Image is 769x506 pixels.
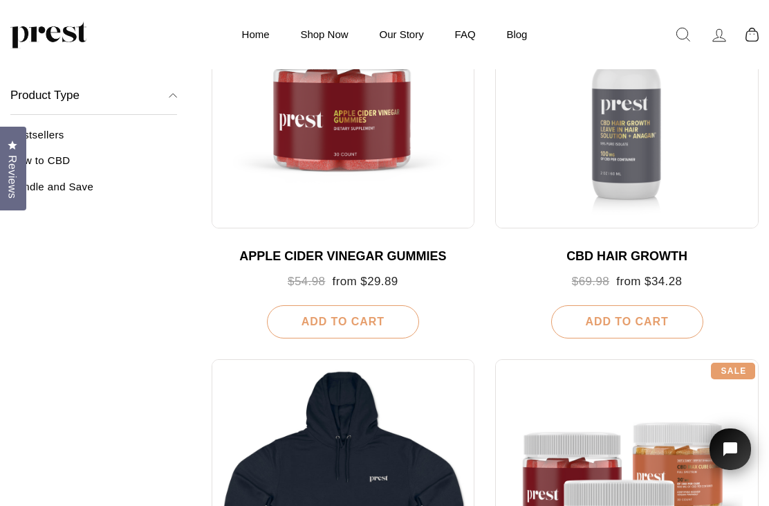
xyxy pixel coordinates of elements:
[509,249,745,264] div: CBD HAIR GROWTH
[10,180,177,203] a: Bundle and Save
[228,21,541,48] ul: Primary
[286,21,362,48] a: Shop Now
[10,154,177,177] a: New to CBD
[492,21,541,48] a: Blog
[10,21,86,48] img: PREST ORGANICS
[10,129,177,152] a: Bestsellers
[585,316,668,327] span: Add To Cart
[711,363,755,379] div: Sale
[3,155,21,199] span: Reviews
[228,21,284,48] a: Home
[302,316,384,327] span: Add To Cart
[572,275,609,288] span: $69.98
[10,76,177,115] button: Product Type
[692,409,769,506] iframe: Tidio Chat
[225,275,461,289] div: from $29.89
[225,249,461,264] div: APPLE CIDER VINEGAR GUMMIES
[288,275,325,288] span: $54.98
[441,21,490,48] a: FAQ
[366,21,438,48] a: Our Story
[509,275,745,289] div: from $34.28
